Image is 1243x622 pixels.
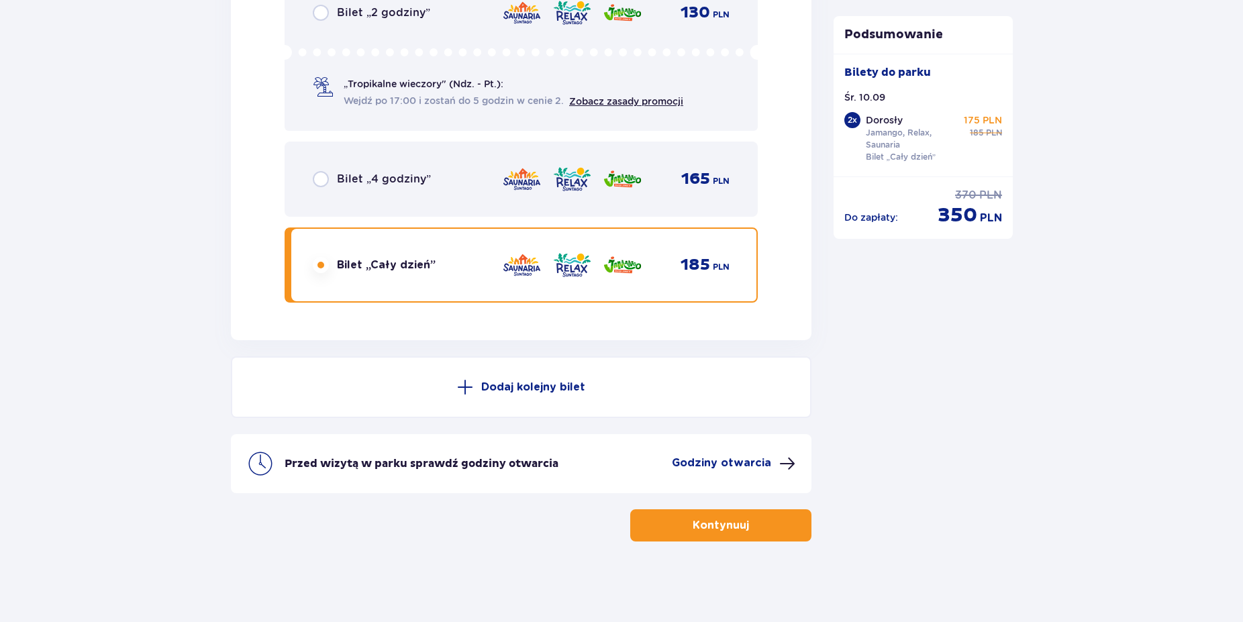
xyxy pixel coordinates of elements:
button: Dodaj kolejny bilet [231,356,811,418]
button: Kontynuuj [630,509,811,541]
p: 370 [955,188,977,203]
p: 165 [681,169,710,189]
p: Bilet „4 godziny” [337,172,431,187]
p: 175 PLN [964,113,1002,127]
img: zone logo [502,165,542,193]
img: zone logo [603,251,642,279]
img: zone logo [552,251,592,279]
p: PLN [979,188,1002,203]
p: PLN [713,261,730,273]
p: PLN [980,211,1002,225]
p: Śr. 10.09 [844,91,885,104]
p: Bilety do parku [844,65,931,80]
p: Bilet „Cały dzień” [866,151,936,163]
p: 130 [681,3,710,23]
img: zone logo [552,165,592,193]
a: Zobacz zasady promocji [569,96,683,107]
p: Dodaj kolejny bilet [481,380,585,395]
p: Godziny otwarcia [672,456,771,470]
p: PLN [713,9,730,21]
img: clock icon [247,450,274,477]
button: Godziny otwarcia [672,456,795,472]
p: Jamango, Relax, Saunaria [866,127,958,151]
p: Dorosły [866,113,903,127]
p: Bilet „Cały dzień” [337,258,436,272]
p: PLN [986,127,1002,139]
img: zone logo [502,251,542,279]
p: Do zapłaty : [844,211,898,224]
p: Kontynuuj [693,518,749,533]
p: Podsumowanie [834,27,1013,43]
p: 185 [681,255,710,275]
p: PLN [713,175,730,187]
p: 185 [970,127,983,139]
p: Przed wizytą w parku sprawdź godziny otwarcia [285,456,558,471]
img: zone logo [603,165,642,193]
p: 350 [938,203,977,228]
p: „Tropikalne wieczory" (Ndz. - Pt.): [344,77,503,91]
span: Wejdź po 17:00 i zostań do 5 godzin w cenie 2. [344,94,564,107]
p: Bilet „2 godziny” [337,5,430,20]
div: 2 x [844,112,860,128]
